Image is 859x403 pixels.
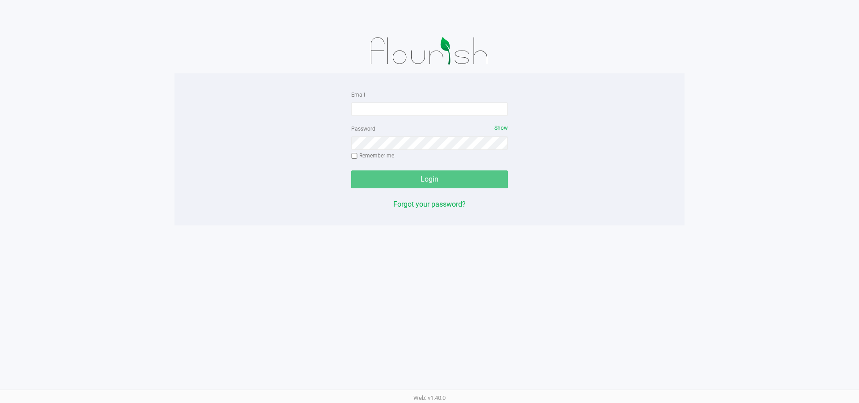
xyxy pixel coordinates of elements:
input: Remember me [351,153,357,159]
span: Web: v1.40.0 [413,395,446,401]
label: Email [351,91,365,99]
span: Show [494,125,508,131]
label: Password [351,125,375,133]
label: Remember me [351,152,394,160]
button: Forgot your password? [393,199,466,210]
